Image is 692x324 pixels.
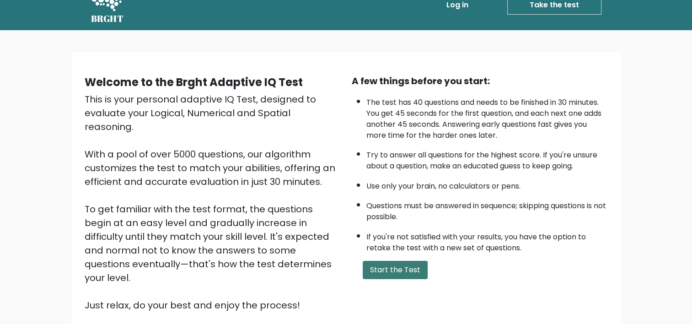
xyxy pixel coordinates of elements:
[85,75,303,90] b: Welcome to the Brght Adaptive IQ Test
[366,92,608,141] li: The test has 40 questions and needs to be finished in 30 minutes. You get 45 seconds for the firs...
[366,176,608,192] li: Use only your brain, no calculators or pens.
[366,196,608,222] li: Questions must be answered in sequence; skipping questions is not possible.
[366,227,608,254] li: If you're not satisfied with your results, you have the option to retake the test with a new set ...
[366,145,608,172] li: Try to answer all questions for the highest score. If you're unsure about a question, make an edu...
[352,74,608,88] div: A few things before you start:
[91,13,124,24] h5: BRGHT
[85,92,341,312] div: This is your personal adaptive IQ Test, designed to evaluate your Logical, Numerical and Spatial ...
[363,261,428,279] button: Start the Test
